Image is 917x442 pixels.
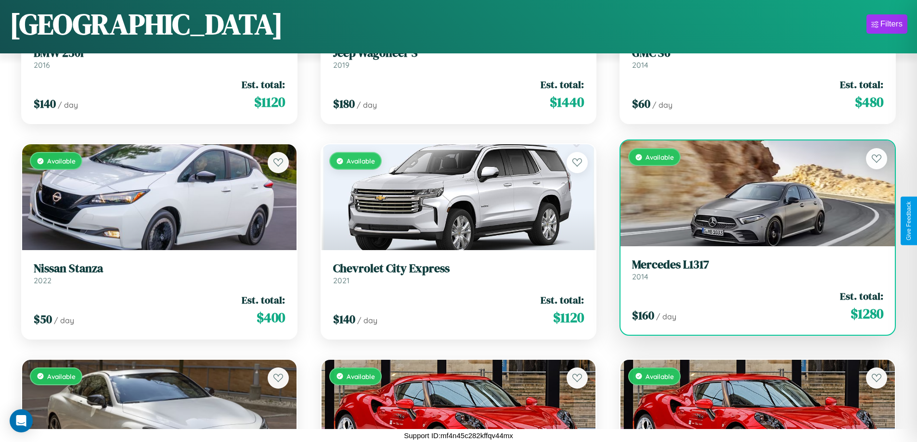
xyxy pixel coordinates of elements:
span: $ 1280 [851,304,883,323]
button: Filters [866,14,907,34]
span: / day [54,316,74,325]
span: $ 60 [632,96,650,112]
span: Available [347,157,375,165]
a: Jeep Wagoneer S2019 [333,46,584,70]
span: 2016 [34,60,50,70]
h3: Nissan Stanza [34,262,285,276]
span: $ 480 [855,92,883,112]
span: / day [357,316,377,325]
a: GMC S62014 [632,46,883,70]
a: BMW 230i2016 [34,46,285,70]
span: Est. total: [242,293,285,307]
h3: Mercedes L1317 [632,258,883,272]
span: / day [656,312,676,321]
span: $ 1440 [550,92,584,112]
div: Give Feedback [905,202,912,240]
span: Available [47,157,76,165]
span: / day [652,100,672,110]
div: Open Intercom Messenger [10,409,33,432]
span: Est. total: [840,77,883,91]
div: Filters [880,19,903,29]
span: 2022 [34,276,52,285]
span: $ 140 [34,96,56,112]
span: Available [47,372,76,380]
p: Support ID: mf4n45c282kffqv44mx [404,429,513,442]
h3: Chevrolet City Express [333,262,584,276]
span: Available [646,153,674,161]
span: $ 50 [34,311,52,327]
h3: Jeep Wagoneer S [333,46,584,60]
span: $ 1120 [254,92,285,112]
span: Est. total: [840,289,883,303]
span: / day [357,100,377,110]
a: Mercedes L13172014 [632,258,883,281]
span: Available [646,372,674,380]
a: Chevrolet City Express2021 [333,262,584,285]
span: $ 400 [257,308,285,327]
span: Est. total: [242,77,285,91]
span: 2021 [333,276,349,285]
span: $ 140 [333,311,355,327]
span: / day [58,100,78,110]
span: 2019 [333,60,349,70]
span: 2014 [632,272,648,281]
span: $ 160 [632,307,654,323]
h3: BMW 230i [34,46,285,60]
h1: [GEOGRAPHIC_DATA] [10,4,283,44]
a: Nissan Stanza2022 [34,262,285,285]
span: Available [347,372,375,380]
span: Est. total: [541,77,584,91]
span: $ 1120 [553,308,584,327]
span: $ 180 [333,96,355,112]
span: 2014 [632,60,648,70]
h3: GMC S6 [632,46,883,60]
span: Est. total: [541,293,584,307]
